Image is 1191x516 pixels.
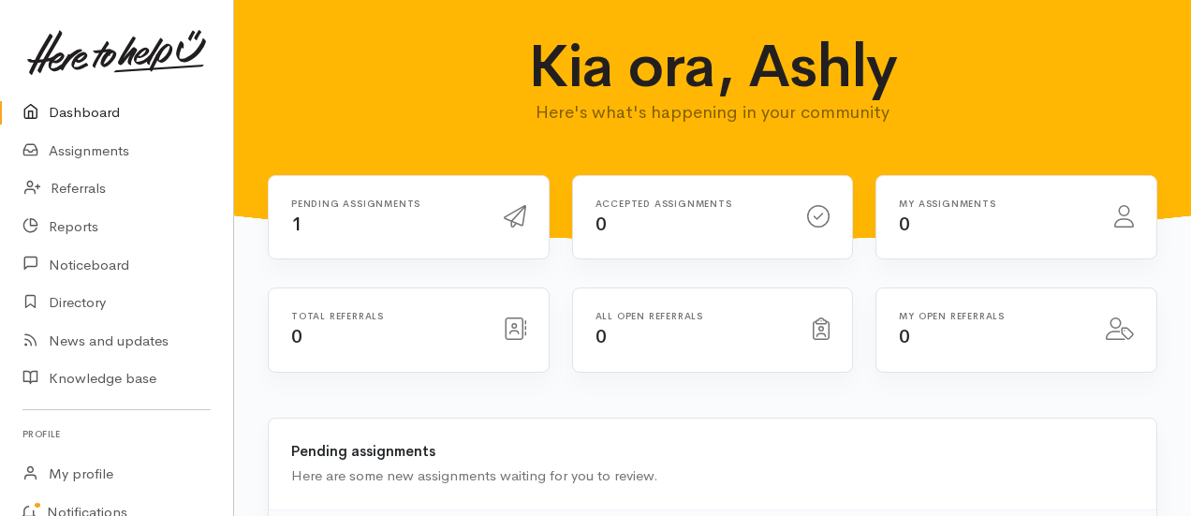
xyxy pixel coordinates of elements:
[899,199,1092,209] h6: My assignments
[496,99,930,125] p: Here's what's happening in your community
[291,442,435,460] b: Pending assignments
[291,199,481,209] h6: Pending assignments
[595,325,607,348] span: 0
[595,311,791,321] h6: All open referrals
[291,311,481,321] h6: Total referrals
[899,213,910,236] span: 0
[595,199,786,209] h6: Accepted assignments
[899,311,1083,321] h6: My open referrals
[291,325,302,348] span: 0
[899,325,910,348] span: 0
[496,34,930,99] h1: Kia ora, Ashly
[291,213,302,236] span: 1
[22,421,211,447] h6: Profile
[595,213,607,236] span: 0
[291,465,1134,487] div: Here are some new assignments waiting for you to review.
